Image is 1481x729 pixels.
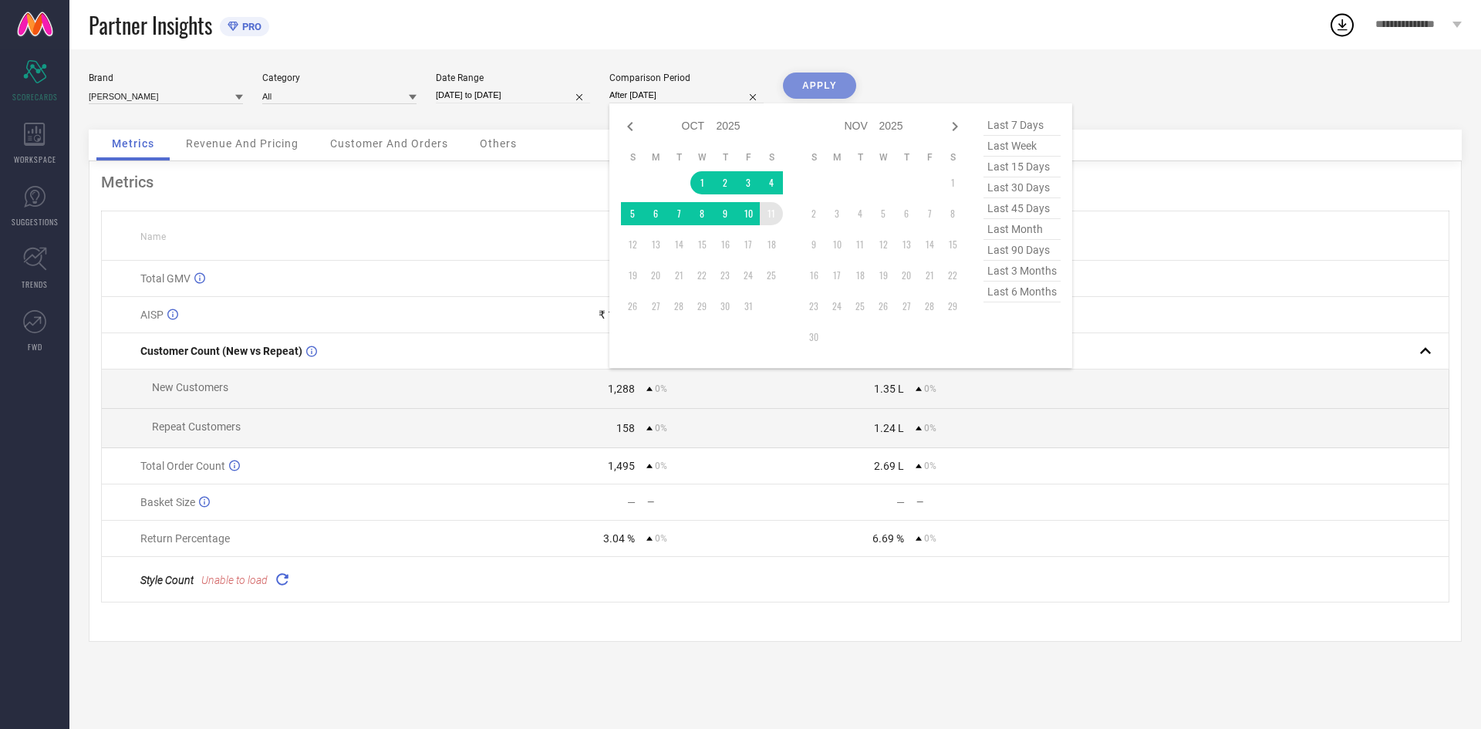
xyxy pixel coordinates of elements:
div: 158 [616,422,635,434]
span: Total GMV [140,272,191,285]
div: 1.24 L [874,422,904,434]
span: SCORECARDS [12,91,58,103]
span: 0% [655,383,667,394]
td: Sun Nov 16 2025 [802,264,825,287]
td: Tue Oct 21 2025 [667,264,690,287]
span: TRENDS [22,278,48,290]
input: Select date range [436,87,590,103]
span: last month [983,219,1061,240]
td: Sat Oct 11 2025 [760,202,783,225]
td: Sun Oct 12 2025 [621,233,644,256]
span: 0% [655,461,667,471]
div: Comparison Period [609,73,764,83]
td: Tue Nov 11 2025 [848,233,872,256]
td: Mon Nov 03 2025 [825,202,848,225]
td: Sun Nov 09 2025 [802,233,825,256]
td: Thu Oct 16 2025 [714,233,737,256]
span: 0% [924,533,936,544]
span: last 45 days [983,198,1061,219]
th: Sunday [621,151,644,164]
th: Sunday [802,151,825,164]
td: Sat Nov 15 2025 [941,233,964,256]
td: Fri Oct 10 2025 [737,202,760,225]
td: Thu Nov 27 2025 [895,295,918,318]
span: 0% [655,533,667,544]
span: WORKSPACE [14,154,56,165]
td: Fri Oct 31 2025 [737,295,760,318]
span: AISP [140,309,164,321]
div: Category [262,73,417,83]
span: Repeat Customers [152,420,241,433]
td: Fri Nov 07 2025 [918,202,941,225]
td: Thu Nov 13 2025 [895,233,918,256]
span: 0% [924,383,936,394]
td: Thu Nov 06 2025 [895,202,918,225]
span: Style Count [140,574,194,586]
td: Tue Oct 14 2025 [667,233,690,256]
span: last 15 days [983,157,1061,177]
td: Sat Oct 18 2025 [760,233,783,256]
td: Thu Nov 20 2025 [895,264,918,287]
span: Total Order Count [140,460,225,472]
td: Wed Nov 05 2025 [872,202,895,225]
span: FWD [28,341,42,353]
td: Mon Oct 27 2025 [644,295,667,318]
th: Monday [825,151,848,164]
td: Sun Nov 30 2025 [802,326,825,349]
div: — [627,496,636,508]
td: Tue Nov 18 2025 [848,264,872,287]
span: last 30 days [983,177,1061,198]
div: 1,495 [608,460,635,472]
div: Metrics [101,173,1449,191]
td: Mon Oct 20 2025 [644,264,667,287]
div: 3.04 % [603,532,635,545]
td: Thu Oct 09 2025 [714,202,737,225]
span: last 3 months [983,261,1061,282]
span: SUGGESTIONS [12,216,59,228]
td: Wed Nov 12 2025 [872,233,895,256]
td: Sun Oct 19 2025 [621,264,644,287]
th: Friday [918,151,941,164]
span: Unable to load [201,574,268,586]
div: Previous month [621,117,639,136]
div: Next month [946,117,964,136]
th: Thursday [714,151,737,164]
td: Sat Nov 29 2025 [941,295,964,318]
span: Partner Insights [89,9,212,41]
td: Wed Nov 26 2025 [872,295,895,318]
td: Fri Oct 17 2025 [737,233,760,256]
td: Sat Oct 25 2025 [760,264,783,287]
th: Wednesday [690,151,714,164]
div: 6.69 % [872,532,904,545]
span: Metrics [112,137,154,150]
td: Wed Oct 08 2025 [690,202,714,225]
th: Monday [644,151,667,164]
td: Sat Oct 04 2025 [760,171,783,194]
th: Saturday [941,151,964,164]
span: Revenue And Pricing [186,137,299,150]
td: Mon Oct 13 2025 [644,233,667,256]
td: Fri Oct 03 2025 [737,171,760,194]
td: Sun Nov 02 2025 [802,202,825,225]
td: Mon Nov 17 2025 [825,264,848,287]
div: — [896,496,905,508]
div: — [647,497,774,508]
td: Tue Nov 25 2025 [848,295,872,318]
div: Brand [89,73,243,83]
span: 0% [924,461,936,471]
span: last 90 days [983,240,1061,261]
span: Customer And Orders [330,137,448,150]
th: Thursday [895,151,918,164]
th: Tuesday [667,151,690,164]
div: — [916,497,1044,508]
span: Return Percentage [140,532,230,545]
div: Date Range [436,73,590,83]
td: Tue Oct 28 2025 [667,295,690,318]
span: PRO [238,21,261,32]
td: Thu Oct 23 2025 [714,264,737,287]
div: ₹ 1,150 [599,309,635,321]
td: Tue Nov 04 2025 [848,202,872,225]
div: 1.35 L [874,383,904,395]
th: Saturday [760,151,783,164]
div: Open download list [1328,11,1356,39]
